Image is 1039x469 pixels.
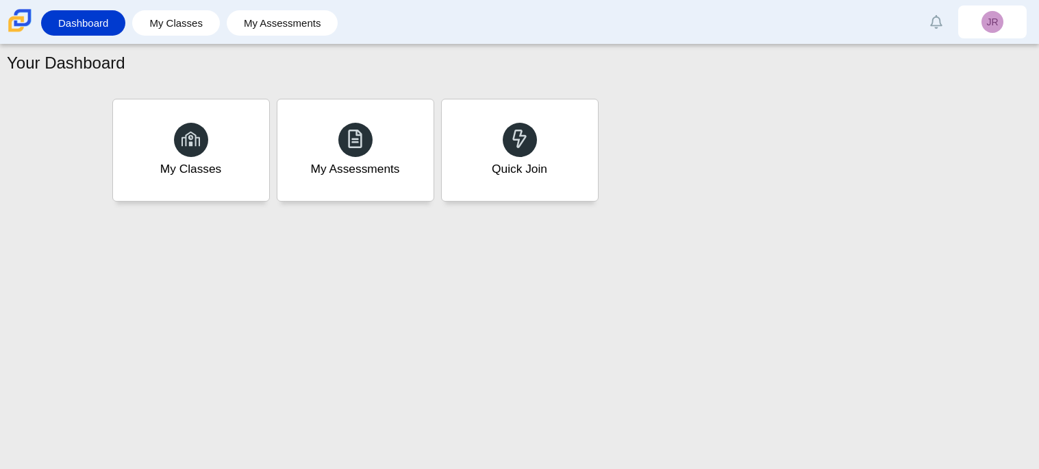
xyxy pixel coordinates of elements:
a: Dashboard [48,10,118,36]
div: My Classes [160,160,222,178]
a: JR [958,5,1027,38]
span: JR [986,17,998,27]
h1: Your Dashboard [7,51,125,75]
div: My Assessments [311,160,400,178]
a: Alerts [921,7,951,37]
a: My Assessments [277,99,434,202]
a: My Classes [112,99,270,202]
a: My Assessments [234,10,331,36]
img: Carmen School of Science & Technology [5,6,34,35]
div: Quick Join [492,160,547,178]
a: Carmen School of Science & Technology [5,25,34,37]
a: My Classes [139,10,213,36]
a: Quick Join [441,99,599,202]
